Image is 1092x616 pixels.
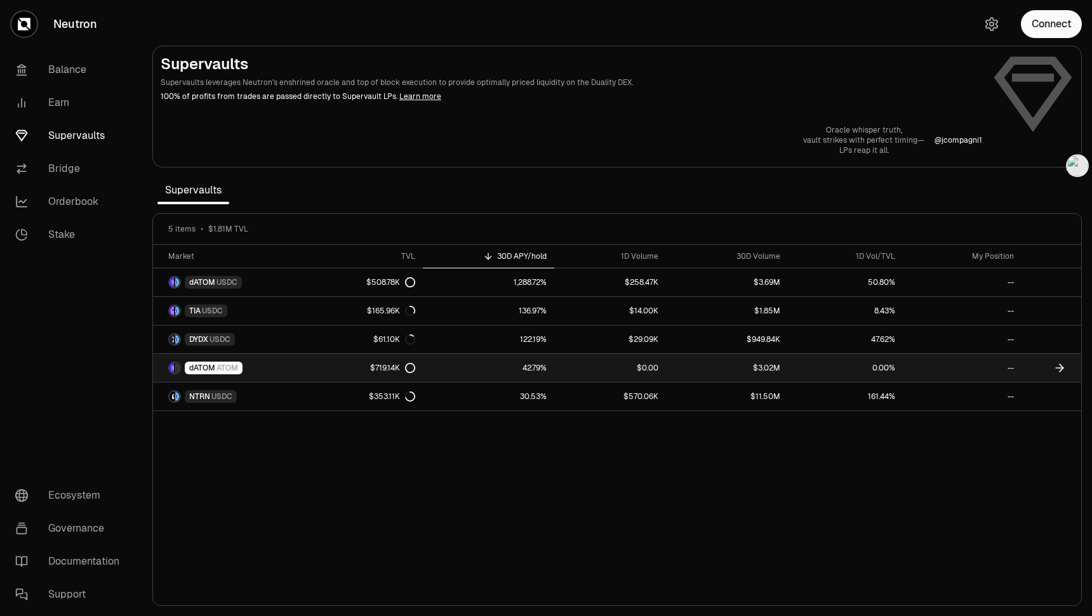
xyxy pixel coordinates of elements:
[202,306,223,316] span: USDC
[170,391,174,402] img: NTRN Logo
[903,354,1022,382] a: --
[935,135,982,145] p: @ jcompagni1
[423,383,554,410] a: 30.53%
[216,363,238,373] span: ATOM
[903,383,1022,410] a: --
[161,77,982,88] p: Supervaults leverages Neutron's enshrined oracle and top of block execution to provide optimally ...
[153,297,316,325] a: TIA LogoUSDC LogoTIAUSDC
[369,391,415,402] div: $353.11K
[168,251,308,261] div: Market
[189,277,215,287] span: dATOM
[366,277,415,287] div: $508.78K
[161,54,982,74] h2: Supervaults
[189,306,201,316] span: TIA
[554,383,666,410] a: $570.06K
[5,578,137,611] a: Support
[153,354,316,382] a: dATOM LogoATOM LogodATOMATOM
[910,251,1014,261] div: My Position
[423,268,554,296] a: 1,288.72%
[5,86,137,119] a: Earn
[189,363,215,373] span: dATOM
[175,391,180,402] img: USDC Logo
[788,268,903,296] a: 50.80%
[189,334,208,344] span: DYDX
[153,325,316,353] a: DYDX LogoUSDC LogoDYDXUSDC
[5,185,137,218] a: Orderbook
[788,354,903,382] a: 0.00%
[5,545,137,578] a: Documentation
[211,391,232,402] span: USDC
[5,218,137,251] a: Stake
[803,125,924,135] p: Oracle whisper truth,
[666,383,788,410] a: $11.50M
[788,325,903,353] a: 47.62%
[367,306,415,316] div: $165.96K
[788,297,903,325] a: 8.43%
[170,277,174,287] img: dATOM Logo
[1021,10,1082,38] button: Connect
[803,145,924,155] p: LPs reap it all.
[153,383,316,410] a: NTRN LogoUSDC LogoNTRNUSDC
[399,91,441,102] a: Learn more
[175,334,180,344] img: USDC Logo
[370,363,415,373] div: $719.14K
[903,268,1022,296] a: --
[157,178,229,203] span: Supervaults
[5,479,137,512] a: Ecosystem
[208,224,248,234] span: $1.81M TVL
[316,354,423,382] a: $719.14K
[210,334,230,344] span: USDC
[423,325,554,353] a: 122.19%
[170,334,174,344] img: DYDX Logo
[5,512,137,545] a: Governance
[674,251,780,261] div: 30D Volume
[796,251,895,261] div: 1D Vol/TVL
[788,383,903,410] a: 161.44%
[803,125,924,155] a: Oracle whisper truth,vault strikes with perfect timing—LPs reap it all.
[175,306,180,316] img: USDC Logo
[423,297,554,325] a: 136.97%
[666,354,788,382] a: $3.02M
[316,268,423,296] a: $508.78K
[5,53,137,86] a: Balance
[168,224,196,234] span: 5 items
[175,363,180,373] img: ATOM Logo
[430,251,547,261] div: 30D APY/hold
[554,354,666,382] a: $0.00
[5,152,137,185] a: Bridge
[323,251,415,261] div: TVL
[216,277,237,287] span: USDC
[189,391,210,402] span: NTRN
[562,251,658,261] div: 1D Volume
[161,91,982,102] p: 100% of profits from trades are passed directly to Supervault LPs.
[316,325,423,353] a: $61.10K
[373,334,415,344] div: $61.10K
[153,268,316,296] a: dATOM LogoUSDC LogodATOMUSDC
[423,354,554,382] a: 42.79%
[803,135,924,145] p: vault strikes with perfect timing—
[554,268,666,296] a: $258.47K
[903,325,1022,353] a: --
[666,268,788,296] a: $3.69M
[170,363,174,373] img: dATOM Logo
[903,297,1022,325] a: --
[935,135,982,145] a: @jcompagni1
[175,277,180,287] img: USDC Logo
[666,297,788,325] a: $1.85M
[5,119,137,152] a: Supervaults
[316,383,423,410] a: $353.11K
[554,325,666,353] a: $29.09K
[316,297,423,325] a: $165.96K
[666,325,788,353] a: $949.84K
[170,306,174,316] img: TIA Logo
[554,297,666,325] a: $14.00K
